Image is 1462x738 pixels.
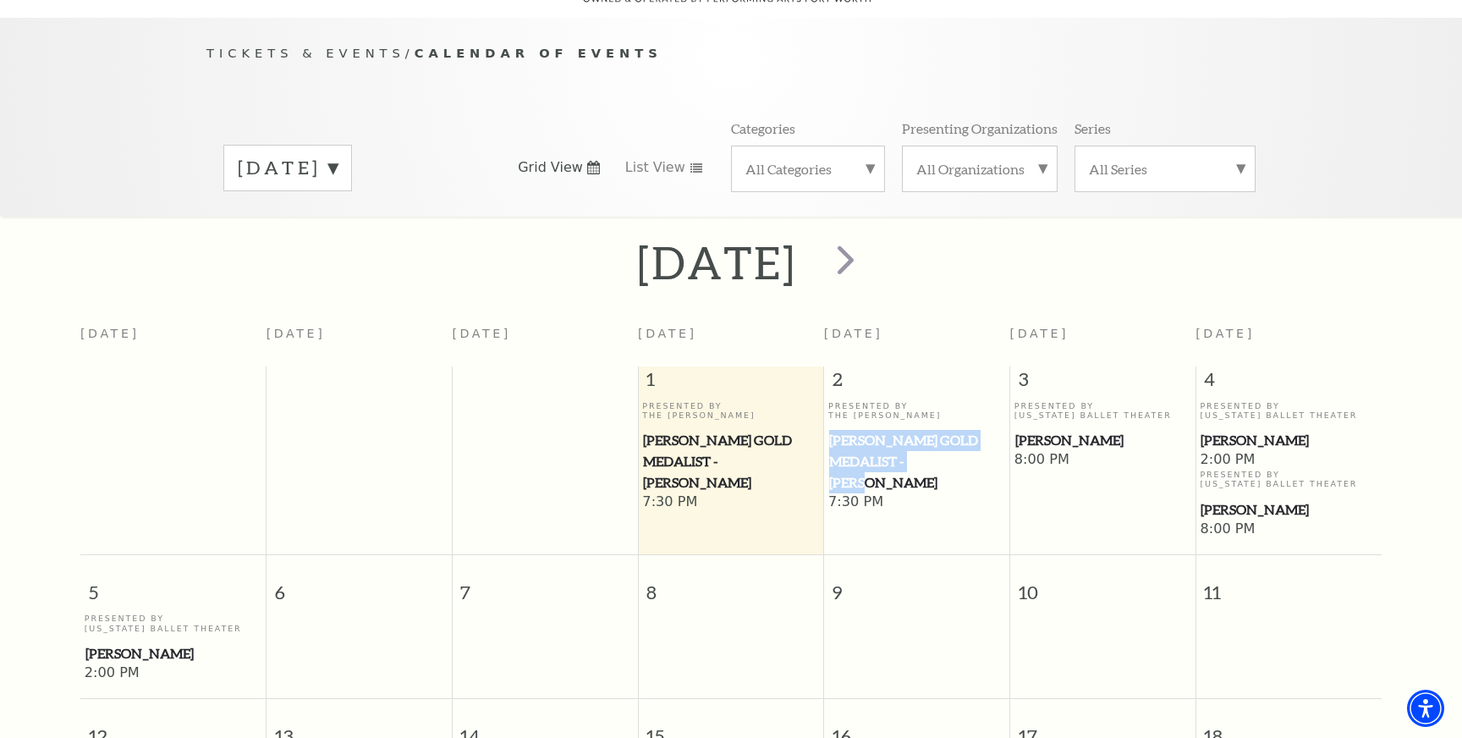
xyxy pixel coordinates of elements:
span: [PERSON_NAME] [1201,430,1377,451]
p: Presented By [US_STATE] Ballet Theater [1014,401,1191,421]
p: Presenting Organizations [902,119,1058,137]
label: [DATE] [238,155,338,181]
label: All Categories [745,160,871,178]
span: 5 [80,555,266,614]
span: Calendar of Events [415,46,662,60]
th: [DATE] [267,317,453,366]
span: Grid View [518,158,583,177]
span: [PERSON_NAME] [85,643,261,664]
span: 2 [824,366,1009,400]
span: 7:30 PM [642,493,819,512]
p: Presented By [US_STATE] Ballet Theater [85,614,262,633]
span: [PERSON_NAME] [1015,430,1190,451]
p: Presented By [US_STATE] Ballet Theater [1200,470,1377,489]
span: 8:00 PM [1014,451,1191,470]
span: [DATE] [1195,327,1255,340]
span: 7:30 PM [828,493,1005,512]
span: 1 [639,366,824,400]
span: [PERSON_NAME] Gold Medalist - [PERSON_NAME] [643,430,818,493]
span: 11 [1196,555,1382,614]
span: 8:00 PM [1200,520,1377,539]
span: 4 [1196,366,1382,400]
span: 2:00 PM [1200,451,1377,470]
p: Categories [731,119,795,137]
th: [DATE] [452,317,638,366]
span: 9 [824,555,1009,614]
span: [PERSON_NAME] [1201,499,1377,520]
p: Presented By [US_STATE] Ballet Theater [1200,401,1377,421]
span: 3 [1010,366,1195,400]
span: [DATE] [638,327,697,340]
span: 8 [639,555,824,614]
p: Series [1075,119,1111,137]
span: [DATE] [1010,327,1069,340]
h2: [DATE] [637,235,797,289]
span: 7 [453,555,638,614]
p: / [206,43,1256,64]
span: [DATE] [824,327,883,340]
button: next [813,233,875,293]
span: Tickets & Events [206,46,405,60]
label: All Series [1089,160,1241,178]
span: 10 [1010,555,1195,614]
span: 2:00 PM [85,664,262,683]
p: Presented By The [PERSON_NAME] [828,401,1005,421]
div: Accessibility Menu [1407,690,1444,727]
th: [DATE] [80,317,267,366]
p: Presented By The [PERSON_NAME] [642,401,819,421]
span: List View [625,158,685,177]
span: 6 [267,555,452,614]
span: [PERSON_NAME] Gold Medalist - [PERSON_NAME] [829,430,1004,493]
label: All Organizations [916,160,1043,178]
